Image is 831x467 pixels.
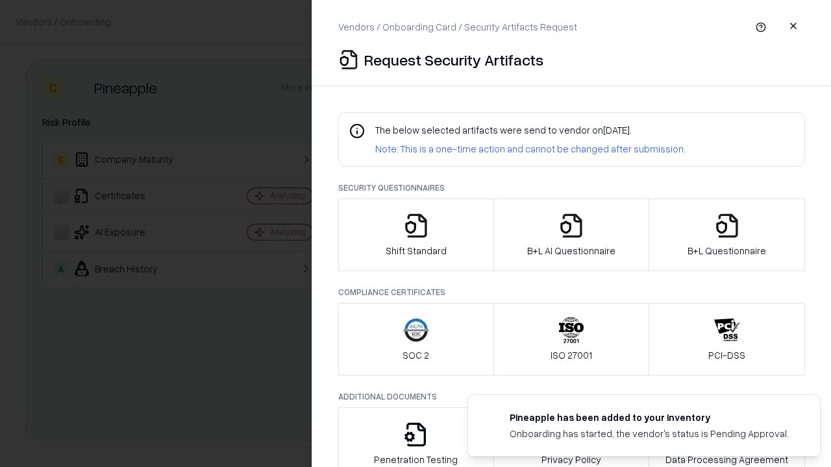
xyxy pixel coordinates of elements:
p: PCI-DSS [708,348,745,362]
p: Vendors / Onboarding Card / Security Artifacts Request [338,20,577,34]
p: The below selected artifacts were send to vendor on [DATE] . [375,123,686,137]
button: B+L Questionnaire [649,198,805,271]
p: SOC 2 [403,348,429,362]
p: B+L Questionnaire [688,244,766,257]
div: Pineapple has been added to your inventory [510,411,789,424]
button: Shift Standard [338,198,494,271]
p: Security Questionnaires [338,182,805,193]
p: Shift Standard [386,244,447,257]
p: Compliance Certificates [338,287,805,298]
p: Additional Documents [338,391,805,402]
img: pineappleenergy.com [484,411,499,426]
button: ISO 27001 [493,303,650,376]
p: Note: This is a one-time action and cannot be changed after submission. [375,142,686,156]
p: B+L AI Questionnaire [527,244,615,257]
div: Onboarding has started, the vendor's status is Pending Approval. [510,427,789,440]
button: B+L AI Questionnaire [493,198,650,271]
p: Penetration Testing [374,453,458,466]
p: Privacy Policy [541,453,601,466]
button: SOC 2 [338,303,494,376]
p: Request Security Artifacts [364,49,543,70]
p: ISO 27001 [551,348,592,362]
p: Data Processing Agreement [665,453,788,466]
button: PCI-DSS [649,303,805,376]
